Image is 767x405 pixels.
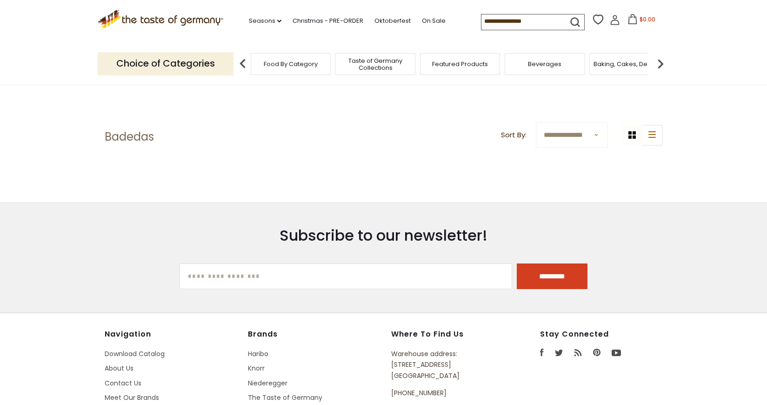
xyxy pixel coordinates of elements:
[432,61,488,67] a: Featured Products
[105,349,165,358] a: Download Catalog
[651,54,670,73] img: next arrow
[264,61,318,67] a: Food By Category
[422,16,446,26] a: On Sale
[622,14,661,28] button: $0.00
[233,54,252,73] img: previous arrow
[105,330,239,339] h4: Navigation
[391,330,497,339] h4: Where to find us
[180,226,587,245] h3: Subscribe to our newsletter!
[391,349,497,381] p: Warehouse address: [STREET_ADDRESS] [GEOGRAPHIC_DATA]
[594,61,666,67] a: Baking, Cakes, Desserts
[249,16,281,26] a: Seasons
[248,378,287,388] a: Niederegger
[105,393,159,402] a: Meet Our Brands
[640,15,655,23] span: $0.00
[248,393,322,402] a: The Taste of Germany
[248,364,265,373] a: Knorr
[248,330,382,339] h4: Brands
[293,16,363,26] a: Christmas - PRE-ORDER
[248,349,268,358] a: Haribo
[105,364,133,373] a: About Us
[98,52,233,75] p: Choice of Categories
[105,130,154,144] h1: Badedas
[540,330,663,339] h4: Stay Connected
[528,61,561,67] a: Beverages
[391,388,497,398] p: [PHONE_NUMBER]
[105,378,141,388] a: Contact Us
[374,16,411,26] a: Oktoberfest
[501,129,527,141] label: Sort By:
[338,57,413,71] a: Taste of Germany Collections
